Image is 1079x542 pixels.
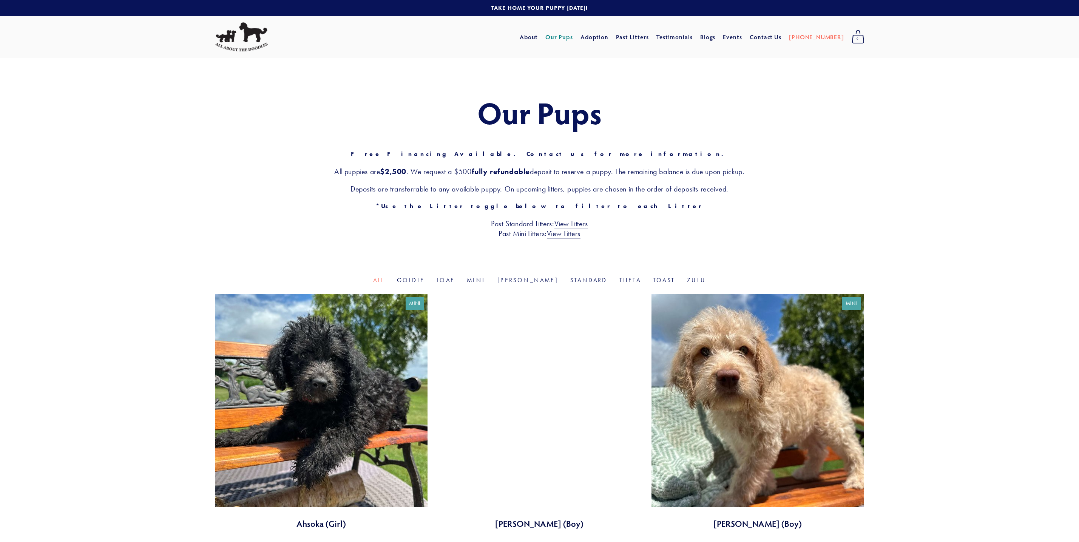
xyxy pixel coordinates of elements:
a: Loaf [437,276,455,284]
h3: Past Standard Litters: Past Mini Litters: [215,219,864,238]
a: Mini [467,276,485,284]
a: Toast [653,276,675,284]
a: 0 items in cart [848,28,868,46]
strong: fully refundable [472,167,530,176]
a: Our Pups [545,30,573,44]
a: View Litters [554,219,588,229]
a: Blogs [700,30,716,44]
a: View Litters [547,229,580,239]
h3: All puppies are . We request a $500 deposit to reserve a puppy. The remaining balance is due upon... [215,167,864,176]
a: Adoption [580,30,609,44]
a: Theta [619,276,641,284]
a: Standard [570,276,607,284]
a: All [373,276,385,284]
strong: *Use the Litter toggle below to filter to each Litter [376,202,703,210]
a: Testimonials [656,30,693,44]
strong: $2,500 [380,167,406,176]
span: 0 [852,34,864,44]
a: [PERSON_NAME] [497,276,558,284]
strong: Free Financing Available. Contact us for more information. [351,150,728,158]
h3: Deposits are transferrable to any available puppy. On upcoming litters, puppies are chosen in the... [215,184,864,194]
img: All About The Doodles [215,22,268,52]
a: About [520,30,538,44]
h1: Our Pups [215,96,864,129]
a: Contact Us [750,30,782,44]
a: Goldie [397,276,424,284]
a: Zulu [687,276,706,284]
a: [PHONE_NUMBER] [789,30,844,44]
a: Past Litters [616,33,649,41]
a: Events [723,30,742,44]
